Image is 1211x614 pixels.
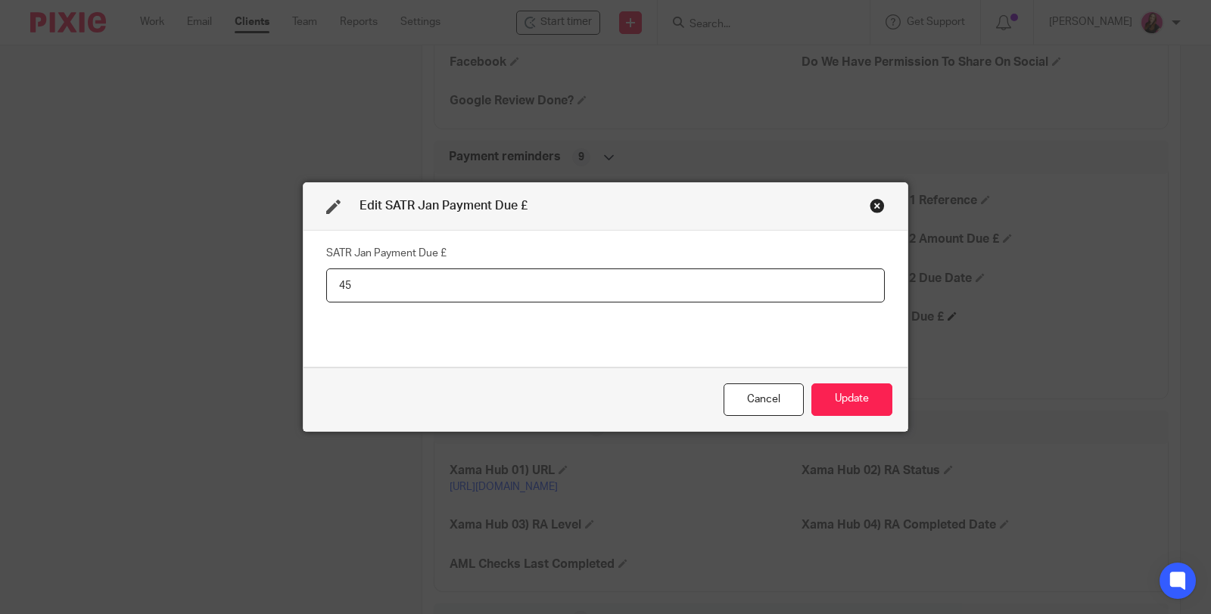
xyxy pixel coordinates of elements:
[326,246,447,261] label: SATR Jan Payment Due £
[870,198,885,213] div: Close this dialog window
[811,383,892,416] button: Update
[724,383,804,416] div: Close this dialog window
[326,268,885,302] input: SATR Jan Payment Due £
[360,200,528,212] span: Edit SATR Jan Payment Due £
